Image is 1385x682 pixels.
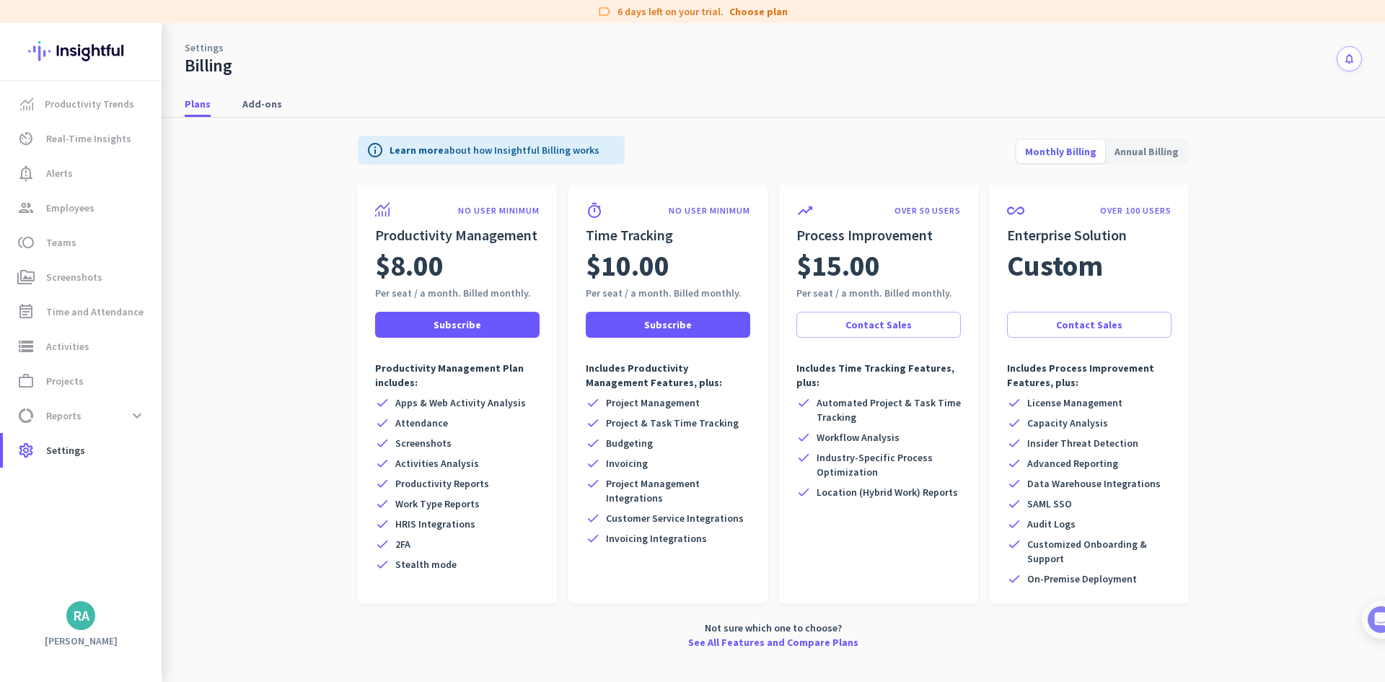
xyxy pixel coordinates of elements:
p: about how Insightful Billing works [390,143,599,157]
span: Data Warehouse Integrations [1027,476,1161,491]
span: SAML SSO [1027,497,1072,511]
i: check [1007,456,1021,471]
i: timer [586,202,603,219]
i: all_inclusive [1007,202,1024,219]
a: event_noteTime and Attendance [3,294,162,329]
span: Help [169,486,192,497]
p: Includes Productivity Management Features, plus: [586,361,750,390]
span: Plans [185,97,211,111]
span: Employees [46,199,94,217]
i: check [375,436,390,450]
a: storageActivities [3,329,162,364]
p: Includes Process Improvement Features, plus: [1007,361,1171,390]
i: check [375,395,390,410]
span: Activities Analysis [395,456,479,471]
i: check [586,395,600,410]
a: av_timerReal-Time Insights [3,121,162,156]
p: OVER 100 USERS [1100,205,1171,217]
img: Profile image for Tamara [51,151,74,174]
p: Productivity Management Plan includes: [375,361,540,390]
span: Location (Hybrid Work) Reports [817,485,958,499]
span: On-Premise Deployment [1027,572,1137,586]
span: Settings [46,442,85,459]
span: Custom [1007,245,1103,286]
div: Per seat / a month. Billed monthly. [796,286,961,300]
i: check [1007,476,1021,491]
i: check [375,456,390,471]
div: It's time to add your employees! This is crucial since Insightful will start collecting their act... [56,275,251,336]
span: Tasks [237,486,268,497]
i: check [796,395,811,410]
i: work_outline [17,372,35,390]
i: toll [17,234,35,251]
i: storage [17,338,35,355]
span: $10.00 [586,245,669,286]
span: Subscribe [434,318,481,332]
i: data_usage [17,407,35,424]
i: check [375,416,390,430]
span: Subscribe [644,318,692,332]
i: check [375,557,390,572]
span: Invoicing Integrations [606,531,707,546]
span: Screenshots [46,268,102,286]
a: perm_mediaScreenshots [3,260,162,294]
span: Work Type Reports [395,497,480,511]
span: Contact Sales [1056,318,1122,332]
i: check [1007,395,1021,410]
h2: Enterprise Solution [1007,225,1171,245]
span: Customer Service Integrations [606,511,744,525]
span: Invoicing [606,456,648,471]
i: settings [17,442,35,459]
i: trending_up [796,202,814,219]
i: label [597,4,612,19]
p: NO USER MINIMUM [458,205,540,217]
span: Real-Time Insights [46,130,131,147]
i: check [375,497,390,511]
span: Annual Billing [1106,134,1187,169]
i: av_timer [17,130,35,147]
button: Help [144,450,216,508]
span: $8.00 [375,245,444,286]
a: notification_importantAlerts [3,156,162,191]
a: settingsSettings [3,433,162,468]
a: See All Features and Compare Plans [688,635,858,650]
img: Insightful logo [28,23,133,79]
h1: Tasks [123,6,169,31]
div: Per seat / a month. Billed monthly. [586,286,750,300]
button: Contact Sales [1007,312,1171,338]
span: Project Management Integrations [606,476,750,505]
span: Attendance [395,416,448,430]
i: check [586,476,600,491]
button: Contact Sales [796,312,961,338]
span: Advanced Reporting [1027,456,1118,471]
img: product-icon [375,202,390,217]
span: Time and Attendance [46,303,144,320]
div: Billing [185,55,232,76]
i: check [1007,436,1021,450]
a: tollTeams [3,225,162,260]
div: 🎊 Welcome to Insightful! 🎊 [20,56,268,108]
div: You're just a few steps away from completing the essential app setup [20,108,268,142]
i: check [586,436,600,450]
i: check [1007,497,1021,511]
i: check [1007,537,1021,551]
div: Per seat / a month. Billed monthly. [375,286,540,300]
span: $15.00 [796,245,880,286]
i: check [796,450,811,465]
i: check [375,476,390,491]
a: groupEmployees [3,191,162,225]
a: Settings [185,40,224,55]
span: Screenshots [395,436,452,450]
span: Activities [46,338,89,355]
span: 2FA [395,537,410,551]
span: HRIS Integrations [395,517,475,531]
i: check [1007,572,1021,586]
div: Add employees [56,251,245,266]
a: work_outlineProjects [3,364,162,398]
i: info [366,141,384,159]
span: Budgeting [606,436,653,450]
span: Project Management [606,395,700,410]
i: notifications [1343,53,1355,65]
a: Choose plan [729,4,788,19]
